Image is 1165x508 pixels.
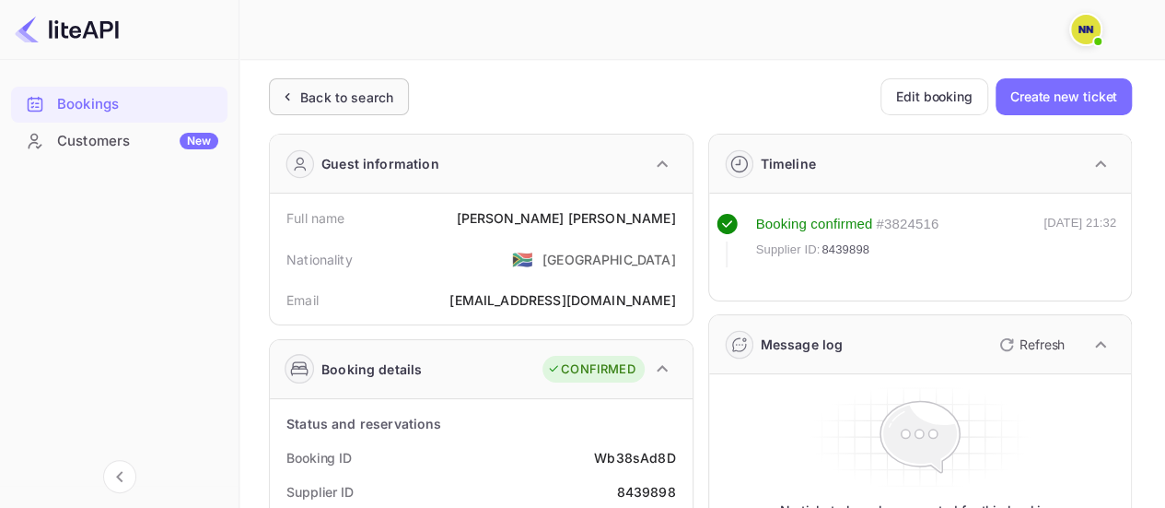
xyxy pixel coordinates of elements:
[286,482,354,502] div: Supplier ID
[321,154,439,173] div: Guest information
[756,214,873,235] div: Booking confirmed
[15,15,119,44] img: LiteAPI logo
[103,460,136,493] button: Collapse navigation
[57,94,218,115] div: Bookings
[876,214,938,235] div: # 3824516
[761,335,844,354] div: Message log
[542,250,676,269] div: [GEOGRAPHIC_DATA]
[1043,214,1116,267] div: [DATE] 21:32
[1071,15,1101,44] img: N/A N/A
[286,290,319,310] div: Email
[300,88,393,107] div: Back to search
[11,124,227,158] a: CustomersNew
[449,290,675,310] div: [EMAIL_ADDRESS][DOMAIN_NAME]
[756,241,821,259] span: Supplier ID:
[286,414,441,433] div: Status and reservations
[286,448,352,467] div: Booking ID
[11,87,227,123] div: Bookings
[321,360,422,379] div: Booking details
[57,131,218,152] div: Customers
[988,330,1072,360] button: Refresh
[594,448,675,467] div: Wb38sAd8D
[512,242,533,276] span: United States
[456,208,675,228] div: [PERSON_NAME] [PERSON_NAME]
[11,124,227,159] div: CustomersNew
[996,78,1132,115] button: Create new ticket
[286,208,344,228] div: Full name
[180,133,218,149] div: New
[821,241,869,259] span: 8439898
[616,482,675,502] div: 8439898
[547,360,635,379] div: CONFIRMED
[1019,335,1065,354] p: Refresh
[880,78,988,115] button: Edit booking
[761,154,816,173] div: Timeline
[11,87,227,121] a: Bookings
[286,250,353,269] div: Nationality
